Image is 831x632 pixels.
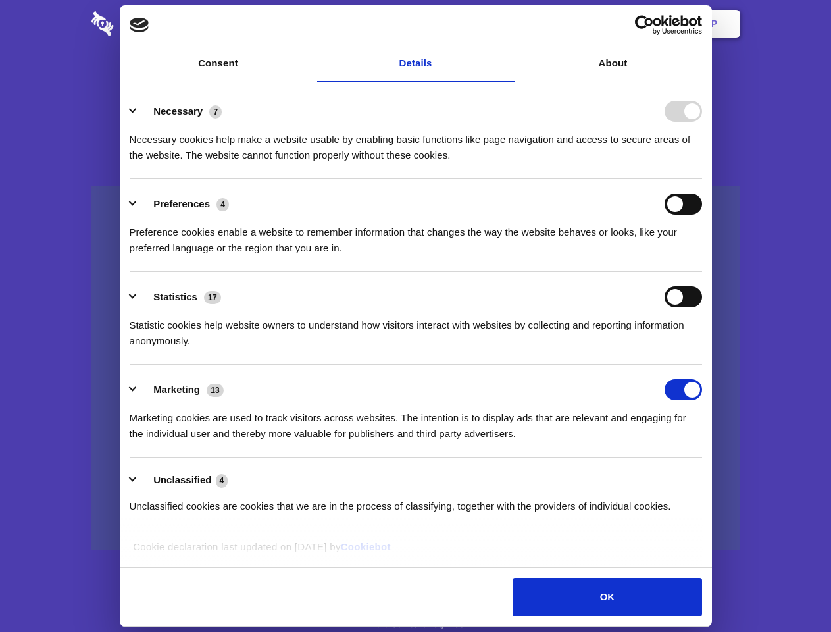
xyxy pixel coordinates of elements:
span: 4 [216,198,229,211]
div: Necessary cookies help make a website usable by enabling basic functions like page navigation and... [130,122,702,163]
span: 17 [204,291,221,304]
a: Login [597,3,654,44]
span: 4 [216,474,228,487]
div: Cookie declaration last updated on [DATE] by [123,539,708,565]
iframe: Drift Widget Chat Controller [765,566,815,616]
button: Necessary (7) [130,101,230,122]
h1: Eliminate Slack Data Loss. [91,59,740,107]
a: Cookiebot [341,541,391,552]
img: logo-wordmark-white-trans-d4663122ce5f474addd5e946df7df03e33cb6a1c49d2221995e7729f52c070b2.svg [91,11,204,36]
label: Necessary [153,105,203,117]
label: Statistics [153,291,197,302]
span: 13 [207,384,224,397]
img: logo [130,18,149,32]
a: Usercentrics Cookiebot - opens in a new window [587,15,702,35]
button: Statistics (17) [130,286,230,307]
div: Preference cookies enable a website to remember information that changes the way the website beha... [130,215,702,256]
button: Preferences (4) [130,194,238,215]
a: Wistia video thumbnail [91,186,740,551]
a: Consent [120,45,317,82]
div: Marketing cookies are used to track visitors across websites. The intention is to display ads tha... [130,400,702,442]
div: Statistic cookies help website owners to understand how visitors interact with websites by collec... [130,307,702,349]
a: Details [317,45,515,82]
label: Preferences [153,198,210,209]
label: Marketing [153,384,200,395]
button: Marketing (13) [130,379,232,400]
a: About [515,45,712,82]
button: OK [513,578,701,616]
div: Unclassified cookies are cookies that we are in the process of classifying, together with the pro... [130,488,702,514]
a: Pricing [386,3,443,44]
a: Contact [534,3,594,44]
button: Unclassified (4) [130,472,236,488]
h4: Auto-redaction of sensitive data, encrypted data sharing and self-destructing private chats. Shar... [91,120,740,163]
span: 7 [209,105,222,118]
